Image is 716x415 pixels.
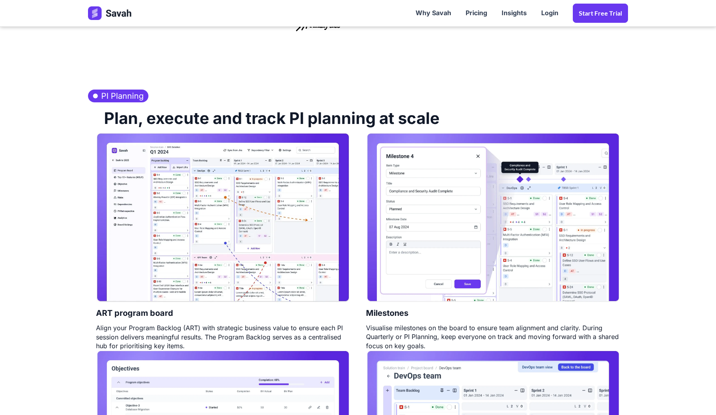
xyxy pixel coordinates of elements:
[534,1,566,26] a: Login
[96,323,350,350] div: Align your Program Backlog (ART) with strategic business value to ensure each PI session delivers...
[408,1,458,26] a: Why Savah
[458,1,494,26] a: Pricing
[573,4,628,23] a: Start Free trial
[96,102,440,133] h2: Plan, execute and track PI planning at scale
[366,323,620,350] div: Visualise milestones on the board to ensure team alignment and clarity. During Quarterly or PI Pl...
[96,303,173,323] h4: ART program board
[494,1,534,26] a: Insights
[366,303,408,323] h4: Milestones
[88,90,148,102] h3: PI Planning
